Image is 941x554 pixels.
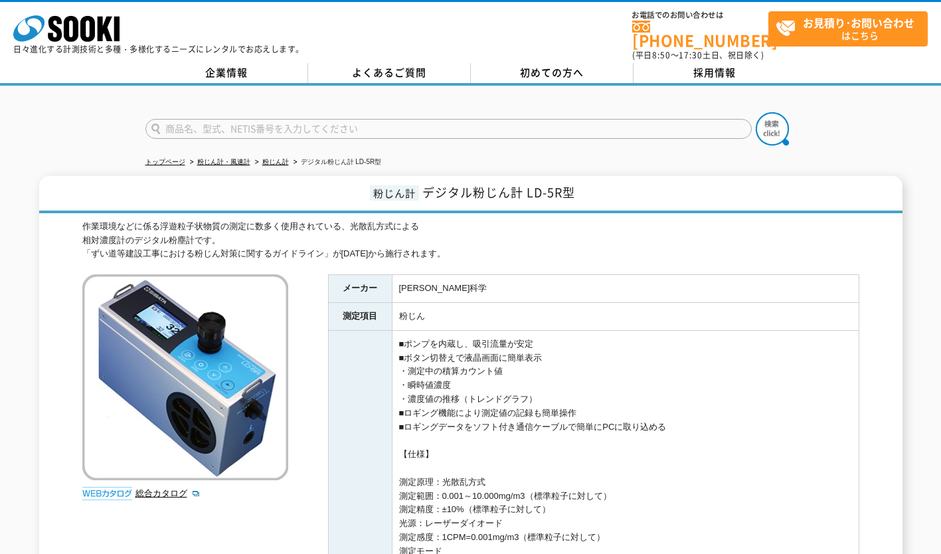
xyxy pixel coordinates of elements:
[803,15,914,31] strong: お見積り･お問い合わせ
[632,11,768,19] span: お電話でのお問い合わせは
[756,112,789,145] img: btn_search.png
[291,155,382,169] li: デジタル粉じん計 LD-5R型
[768,11,928,46] a: お見積り･お問い合わせはこちら
[135,488,201,498] a: 総合カタログ
[634,63,796,83] a: 採用情報
[82,220,859,261] div: 作業環境などに係る浮遊粒子状物質の測定に数多く使用されている、光散乱方式による 相対濃度計のデジタル粉塵計です。 「ずい道等建設工事における粉じん対策に関するガイドライン」が[DATE]から施行...
[262,158,289,165] a: 粉じん計
[308,63,471,83] a: よくあるご質問
[13,45,304,53] p: 日々進化する計測技術と多種・多様化するニーズにレンタルでお応えします。
[145,63,308,83] a: 企業情報
[392,275,859,303] td: [PERSON_NAME]科学
[422,183,575,201] span: デジタル粉じん計 LD-5R型
[520,65,584,80] span: 初めての方へ
[776,12,927,45] span: はこちら
[82,487,132,500] img: webカタログ
[370,185,419,201] span: 粉じん計
[145,119,752,139] input: 商品名、型式、NETIS番号を入力してください
[328,303,392,331] th: 測定項目
[82,274,288,480] img: デジタル粉じん計 LD-5R型
[632,21,768,48] a: [PHONE_NUMBER]
[652,49,671,61] span: 8:50
[145,158,185,165] a: トップページ
[197,158,250,165] a: 粉じん計・風速計
[392,303,859,331] td: 粉じん
[632,49,764,61] span: (平日 ～ 土日、祝日除く)
[679,49,703,61] span: 17:30
[471,63,634,83] a: 初めての方へ
[328,275,392,303] th: メーカー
